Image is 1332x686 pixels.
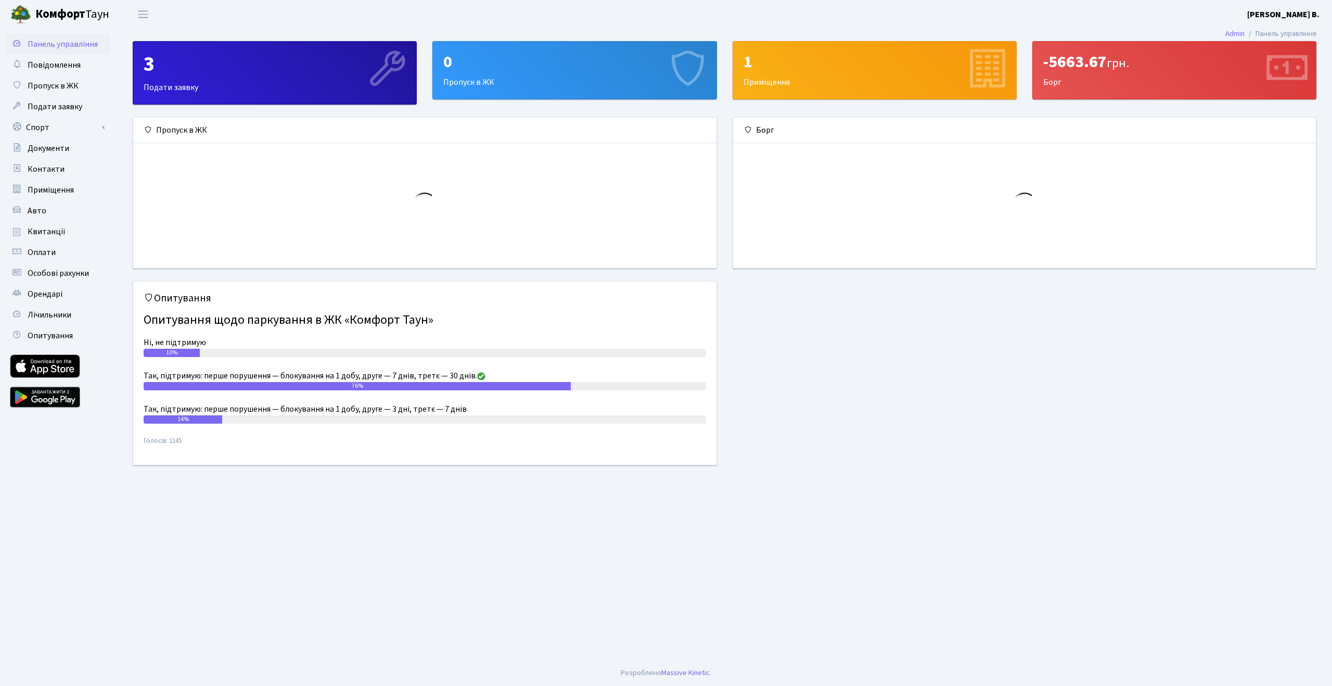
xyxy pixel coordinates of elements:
[28,247,56,258] span: Оплати
[5,34,109,55] a: Панель управління
[1043,52,1305,72] div: -5663.67
[621,667,711,679] div: Розроблено .
[28,80,79,92] span: Пропуск в ЖК
[5,117,109,138] a: Спорт
[1247,9,1320,20] b: [PERSON_NAME] В.
[5,284,109,304] a: Орендарі
[28,309,71,321] span: Лічильники
[133,42,416,104] div: Подати заявку
[28,101,82,112] span: Подати заявку
[144,415,222,424] div: 14%
[133,41,417,105] a: 3Подати заявку
[144,52,406,77] div: 3
[733,118,1316,143] div: Борг
[5,138,109,159] a: Документи
[443,52,706,72] div: 0
[5,221,109,242] a: Квитанції
[28,39,98,50] span: Панель управління
[5,325,109,346] a: Опитування
[432,41,716,99] a: 0Пропуск в ЖК
[5,200,109,221] a: Авто
[5,159,109,180] a: Контакти
[10,4,31,25] img: logo.png
[144,292,706,304] h5: Опитування
[1247,8,1320,21] a: [PERSON_NAME] В.
[144,382,571,390] div: 76%
[661,667,710,678] a: Massive Kinetic
[1210,23,1332,45] nav: breadcrumb
[5,55,109,75] a: Повідомлення
[5,96,109,117] a: Подати заявку
[28,268,89,279] span: Особові рахунки
[35,6,109,23] span: Таун
[144,370,706,382] div: Так, підтримую: перше порушення — блокування на 1 добу, друге — 7 днів, третє — 30 днів.
[144,336,706,349] div: Ні, не підтримую
[28,330,73,341] span: Опитування
[28,143,69,154] span: Документи
[28,59,81,71] span: Повідомлення
[733,41,1017,99] a: 1Приміщення
[130,6,156,23] button: Переключити навігацію
[5,75,109,96] a: Пропуск в ЖК
[5,242,109,263] a: Оплати
[433,42,716,99] div: Пропуск в ЖК
[28,163,65,175] span: Контакти
[5,304,109,325] a: Лічильники
[1225,28,1245,39] a: Admin
[1033,42,1316,99] div: Борг
[5,263,109,284] a: Особові рахунки
[733,42,1016,99] div: Приміщення
[144,436,706,454] small: Голосів: 1145
[28,226,66,237] span: Квитанції
[1245,28,1316,40] li: Панель управління
[144,309,706,332] h4: Опитування щодо паркування в ЖК «Комфорт Таун»
[28,288,62,300] span: Орендарі
[28,184,74,196] span: Приміщення
[133,118,716,143] div: Пропуск в ЖК
[744,52,1006,72] div: 1
[5,180,109,200] a: Приміщення
[144,403,706,415] div: Так, підтримую: перше порушення — блокування на 1 добу, друге — 3 дні, третє — 7 днів
[28,205,46,217] span: Авто
[1107,54,1129,72] span: грн.
[35,6,85,22] b: Комфорт
[144,349,200,357] div: 10%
